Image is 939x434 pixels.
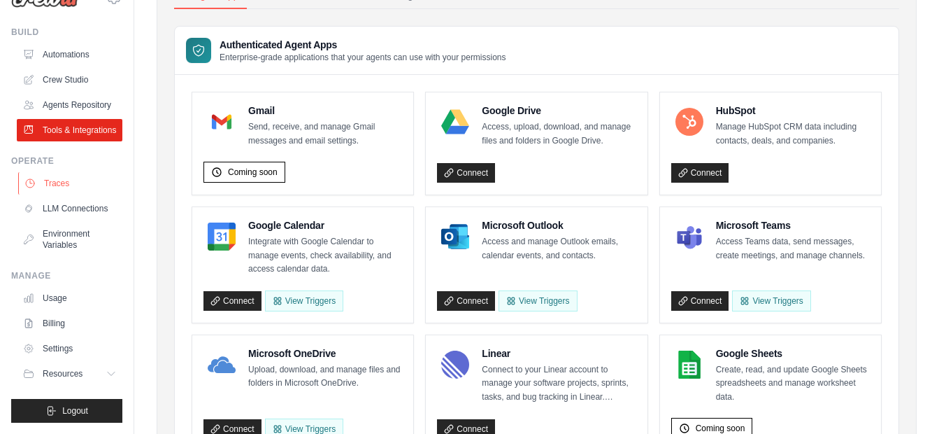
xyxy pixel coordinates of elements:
[17,363,122,385] button: Resources
[716,346,870,360] h4: Google Sheets
[17,119,122,141] a: Tools & Integrations
[208,351,236,379] img: Microsoft OneDrive Logo
[716,104,870,118] h4: HubSpot
[17,223,122,256] a: Environment Variables
[17,43,122,66] a: Automations
[208,108,236,136] img: Gmail Logo
[441,351,469,379] img: Linear Logo
[437,291,495,311] a: Connect
[17,287,122,309] a: Usage
[499,290,577,311] : View Triggers
[248,218,402,232] h4: Google Calendar
[11,270,122,281] div: Manage
[248,235,402,276] p: Integrate with Google Calendar to manage events, check availability, and access calendar data.
[716,218,870,232] h4: Microsoft Teams
[17,197,122,220] a: LLM Connections
[43,368,83,379] span: Resources
[228,167,278,178] span: Coming soon
[716,363,870,405] p: Create, read, and update Google Sheets spreadsheets and manage worksheet data.
[482,235,636,262] p: Access and manage Outlook emails, calendar events, and contacts.
[17,69,122,91] a: Crew Studio
[220,52,506,63] p: Enterprise-grade applications that your agents can use with your permissions
[437,163,495,183] a: Connect
[11,27,122,38] div: Build
[675,351,703,379] img: Google Sheets Logo
[482,218,636,232] h4: Microsoft Outlook
[671,163,729,183] a: Connect
[220,38,506,52] h3: Authenticated Agent Apps
[248,120,402,148] p: Send, receive, and manage Gmail messages and email settings.
[17,94,122,116] a: Agents Repository
[441,223,469,251] img: Microsoft Outlook Logo
[265,290,343,311] button: View Triggers
[482,363,636,405] p: Connect to your Linear account to manage your software projects, sprints, tasks, and bug tracking...
[248,104,402,118] h4: Gmail
[11,155,122,167] div: Operate
[482,120,636,148] p: Access, upload, download, and manage files and folders in Google Drive.
[441,108,469,136] img: Google Drive Logo
[482,104,636,118] h4: Google Drive
[716,235,870,262] p: Access Teams data, send messages, create meetings, and manage channels.
[482,346,636,360] h4: Linear
[17,312,122,335] a: Billing
[675,223,703,251] img: Microsoft Teams Logo
[248,346,402,360] h4: Microsoft OneDrive
[62,405,88,416] span: Logout
[11,399,122,423] button: Logout
[732,290,810,311] : View Triggers
[716,120,870,148] p: Manage HubSpot CRM data including contacts, deals, and companies.
[208,223,236,251] img: Google Calendar Logo
[203,291,261,311] a: Connect
[671,291,729,311] a: Connect
[18,172,124,195] a: Traces
[17,337,122,360] a: Settings
[675,108,703,136] img: HubSpot Logo
[696,423,745,434] span: Coming soon
[248,363,402,391] p: Upload, download, and manage files and folders in Microsoft OneDrive.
